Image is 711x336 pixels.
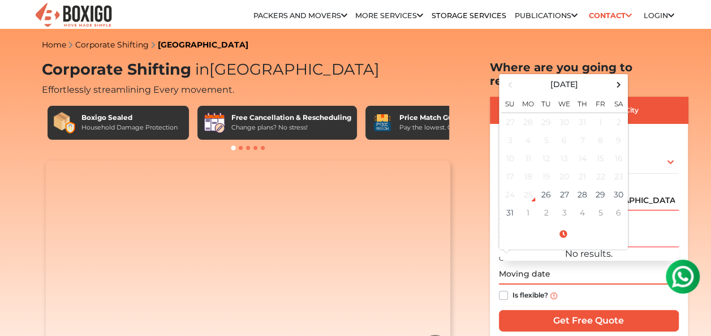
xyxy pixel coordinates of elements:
[499,265,679,285] input: Moving date
[158,40,248,50] a: [GEOGRAPHIC_DATA]
[42,40,66,50] a: Home
[592,93,610,113] th: Fr
[574,93,592,113] th: Th
[399,123,485,132] div: Pay the lowest. Guaranteed!
[191,60,380,79] span: [GEOGRAPHIC_DATA]
[431,11,506,20] a: Storage Services
[565,248,613,259] span: No results.
[501,93,519,113] th: Su
[231,113,351,123] div: Free Cancellation & Rescheduling
[399,113,485,123] div: Price Match Guarantee
[555,93,574,113] th: We
[203,111,226,134] img: Free Cancellation & Rescheduling
[53,111,76,134] img: Boxigo Sealed
[512,288,548,300] label: Is flexible?
[499,253,509,264] label: On
[231,123,351,132] div: Change plans? No stress!
[520,186,537,203] div: 25
[501,229,626,239] a: Select Time
[253,11,347,20] a: Packers and Movers
[355,11,423,20] a: More services
[519,76,610,93] th: Select Month
[610,93,628,113] th: Sa
[81,113,178,123] div: Boxigo Sealed
[537,93,555,113] th: Tu
[502,77,518,92] span: Previous Month
[34,2,113,29] img: Boxigo
[81,123,178,132] div: Household Damage Protection
[371,111,394,134] img: Price Match Guarantee
[585,7,636,24] a: Contact
[42,61,455,79] h1: Corporate Shifting
[11,11,34,34] img: whatsapp-icon.svg
[499,310,679,331] input: Get Free Quote
[550,292,557,299] img: info
[519,93,537,113] th: Mo
[195,60,209,79] span: in
[42,84,234,95] span: Effortlessly streamlining Every movement.
[75,40,149,50] a: Corporate Shifting
[490,61,688,88] h2: Where are you going to relocate?
[644,11,674,20] a: Login
[515,11,578,20] a: Publications
[611,77,626,92] span: Next Month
